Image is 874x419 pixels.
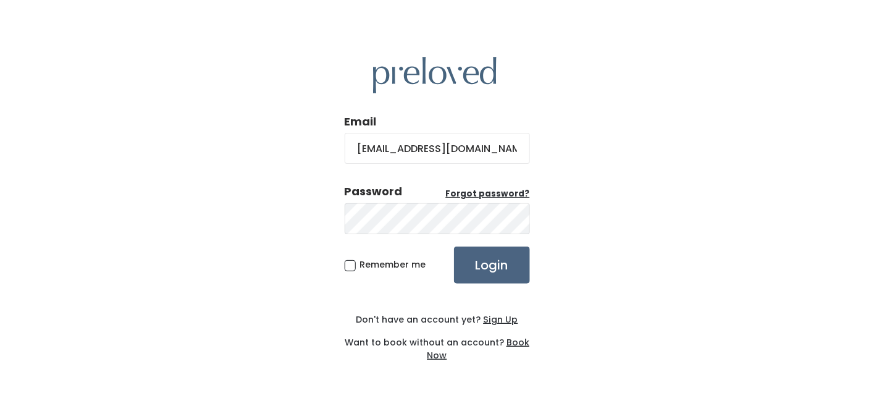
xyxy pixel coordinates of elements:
u: Forgot password? [446,188,530,200]
div: Password [345,184,403,200]
u: Sign Up [484,313,518,326]
div: Don't have an account yet? [345,313,530,326]
label: Email [345,114,377,130]
div: Want to book without an account? [345,326,530,362]
input: Login [454,247,530,284]
img: preloved logo [373,57,497,93]
a: Sign Up [481,313,518,326]
a: Forgot password? [446,188,530,200]
a: Book Now [427,336,530,362]
span: Remember me [360,258,426,271]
